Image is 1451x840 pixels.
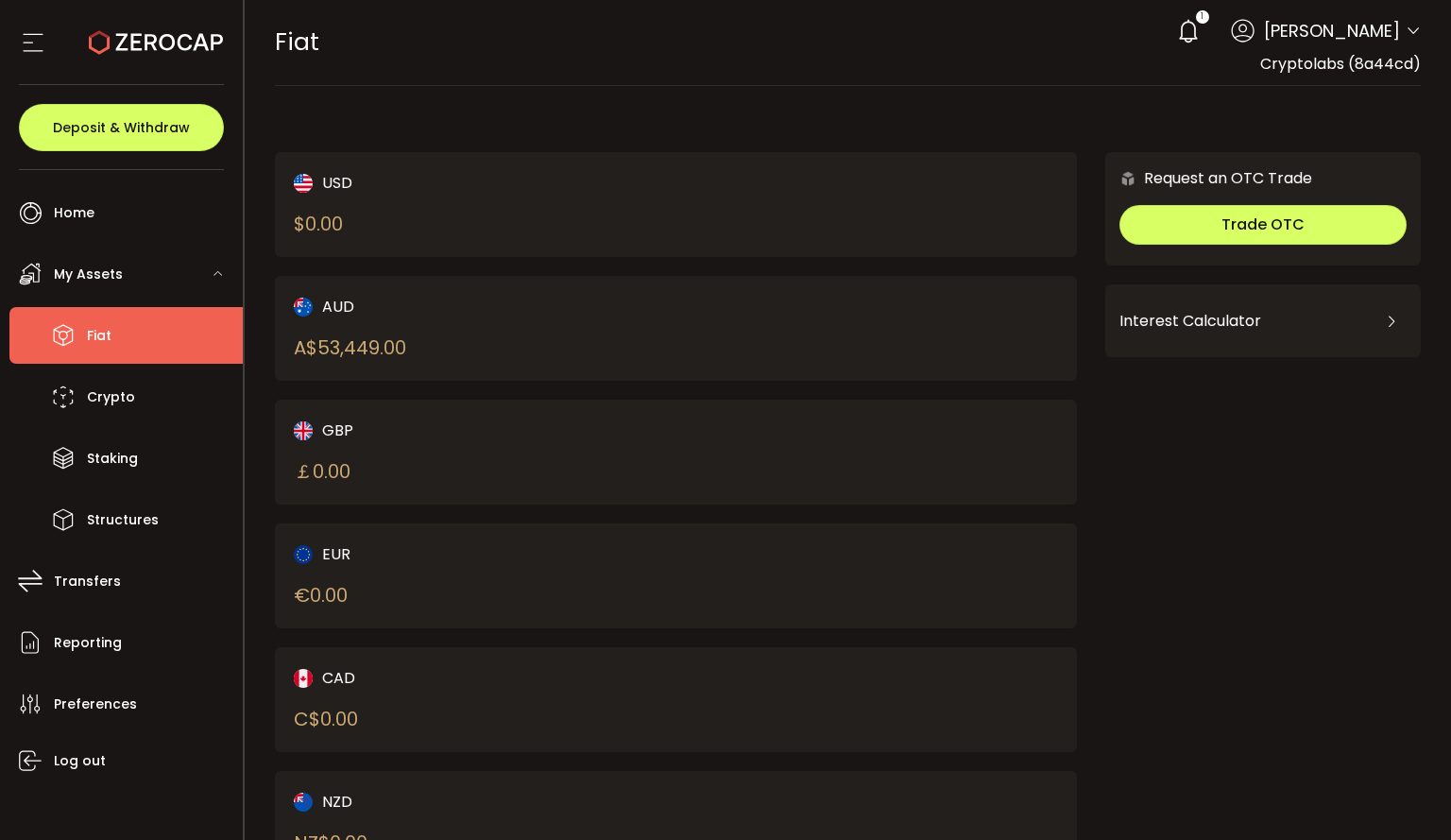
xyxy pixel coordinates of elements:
div: C$ 0.00 [294,705,358,733]
span: Crypto [87,384,135,411]
div: EUR [294,542,638,566]
span: Fiat [275,26,319,59]
span: 1 [1201,10,1203,24]
span: Fiat [87,322,111,350]
span: Cryptolabs (8a44cd) [1260,53,1421,75]
span: Home [54,199,94,227]
span: Preferences [54,691,137,718]
img: gbp_portfolio.svg [294,421,313,440]
img: aud_portfolio.svg [294,298,313,317]
div: $ 0.00 [294,210,343,238]
span: [PERSON_NAME] [1264,18,1400,43]
span: Structures [87,506,159,534]
img: 6nGpN7MZ9FLuBP83NiajKbTRY4UzlzQtBKtCrLLspmCkSvCZHBKvY3NxgQaT5JnOQREvtQ257bXeeSTueZfAPizblJ+Fe8JwA... [1119,170,1136,187]
div: Interest Calculator [1119,299,1407,344]
div: ￡ 0.00 [294,457,350,486]
img: usd_portfolio.svg [294,174,313,193]
img: eur_portfolio.svg [294,545,313,564]
span: Deposit & Withdraw [53,121,190,134]
iframe: Chat Widget [1357,749,1451,840]
span: Staking [87,445,138,472]
img: cad_portfolio.svg [294,669,313,688]
button: Deposit & Withdraw [19,104,224,151]
div: Request an OTC Trade [1105,166,1312,190]
span: Transfers [54,568,121,595]
div: USD [294,171,638,195]
button: Trade OTC [1119,205,1407,245]
span: Reporting [54,629,122,657]
div: € 0.00 [294,581,348,609]
div: NZD [294,790,638,814]
div: CAD [294,666,638,690]
img: nzd_portfolio.svg [294,793,313,812]
span: Trade OTC [1221,214,1305,235]
div: A$ 53,449.00 [294,334,406,362]
span: Log out [54,747,106,775]
div: GBP [294,419,638,442]
div: AUD [294,295,638,318]
span: My Assets [54,261,123,288]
